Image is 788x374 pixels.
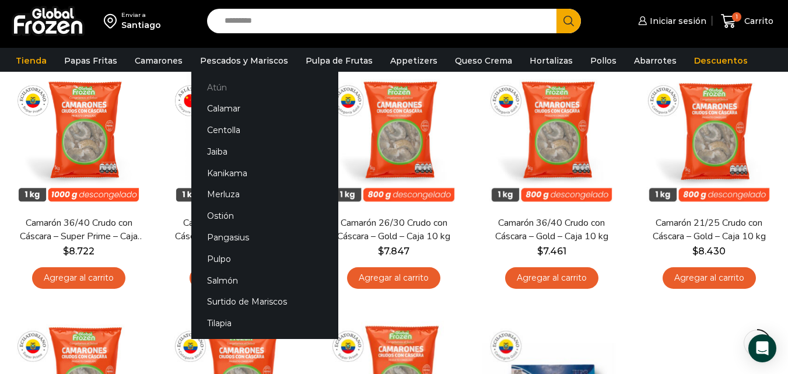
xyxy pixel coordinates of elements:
[524,50,579,72] a: Hortalizas
[63,246,69,257] span: $
[663,267,756,289] a: Agregar al carrito: “Camarón 21/25 Crudo con Cáscara - Gold - Caja 10 kg”
[732,12,741,22] span: 1
[537,246,543,257] span: $
[173,216,299,243] a: Camarón 36/40 Crudo con Cáscara – Bronze – Caja 10 kg
[741,15,773,27] span: Carrito
[647,15,706,27] span: Iniciar sesión
[347,267,440,289] a: Agregar al carrito: “Camarón 26/30 Crudo con Cáscara - Gold - Caja 10 kg”
[718,8,776,35] a: 1 Carrito
[384,50,443,72] a: Appetizers
[537,246,566,257] bdi: 7.461
[121,19,161,31] div: Santiago
[191,120,338,141] a: Centolla
[692,246,698,257] span: $
[10,50,52,72] a: Tienda
[489,216,615,243] a: Camarón 36/40 Crudo con Cáscara – Gold – Caja 10 kg
[32,267,125,289] a: Agregar al carrito: “Camarón 36/40 Crudo con Cáscara - Super Prime - Caja 10 kg”
[628,50,682,72] a: Abarrotes
[331,216,457,243] a: Camarón 26/30 Crudo con Cáscara – Gold – Caja 10 kg
[191,313,338,334] a: Tilapia
[378,246,384,257] span: $
[191,141,338,162] a: Jaiba
[505,267,598,289] a: Agregar al carrito: “Camarón 36/40 Crudo con Cáscara - Gold - Caja 10 kg”
[191,162,338,184] a: Kanikama
[300,50,379,72] a: Pulpa de Frutas
[191,248,338,270] a: Pulpo
[584,50,622,72] a: Pollos
[191,205,338,227] a: Ostión
[191,98,338,120] a: Calamar
[692,246,726,257] bdi: 8.430
[16,216,142,243] a: Camarón 36/40 Crudo con Cáscara – Super Prime – Caja 10 kg
[104,11,121,31] img: address-field-icon.svg
[556,9,581,33] button: Search button
[748,334,776,362] div: Open Intercom Messenger
[449,50,518,72] a: Queso Crema
[191,291,338,313] a: Surtido de Mariscos
[635,9,706,33] a: Iniciar sesión
[129,50,188,72] a: Camarones
[191,270,338,291] a: Salmón
[58,50,123,72] a: Papas Fritas
[646,216,772,243] a: Camarón 21/25 Crudo con Cáscara – Gold – Caja 10 kg
[194,50,294,72] a: Pescados y Mariscos
[191,76,338,98] a: Atún
[191,227,338,249] a: Pangasius
[121,11,161,19] div: Enviar a
[190,267,283,289] a: Agregar al carrito: “Camarón 36/40 Crudo con Cáscara - Bronze - Caja 10 kg”
[688,50,754,72] a: Descuentos
[191,184,338,205] a: Merluza
[378,246,409,257] bdi: 7.847
[63,246,94,257] bdi: 8.722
